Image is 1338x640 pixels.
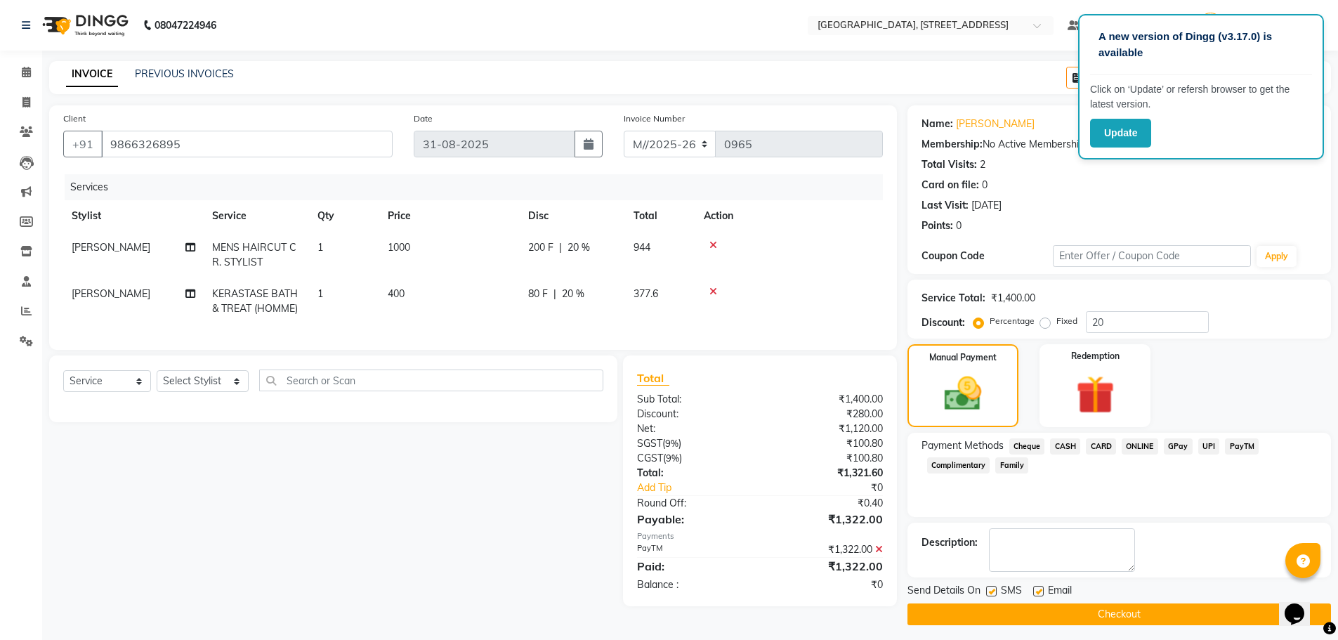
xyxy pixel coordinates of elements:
[971,198,1002,213] div: [DATE]
[259,370,603,391] input: Search or Scan
[309,200,379,232] th: Qty
[760,496,893,511] div: ₹0.40
[627,392,760,407] div: Sub Total:
[921,249,1054,263] div: Coupon Code
[1098,29,1304,60] p: A new version of Dingg (v3.17.0) is available
[568,240,590,255] span: 20 %
[933,372,993,415] img: _cash.svg
[637,437,662,450] span: SGST
[627,407,760,422] div: Discount:
[921,137,1317,152] div: No Active Membership
[921,438,1004,453] span: Payment Methods
[528,240,553,255] span: 200 F
[1064,371,1127,419] img: _gift.svg
[1001,583,1022,601] span: SMS
[36,6,132,45] img: logo
[204,200,309,232] th: Service
[782,481,893,495] div: ₹0
[921,315,965,330] div: Discount:
[637,530,882,542] div: Payments
[627,436,760,451] div: ( )
[921,117,953,131] div: Name:
[627,496,760,511] div: Round Off:
[627,481,782,495] a: Add Tip
[760,577,893,592] div: ₹0
[317,287,323,300] span: 1
[980,157,985,172] div: 2
[72,287,150,300] span: [PERSON_NAME]
[624,112,685,125] label: Invoice Number
[921,157,977,172] div: Total Visits:
[1048,583,1072,601] span: Email
[637,371,669,386] span: Total
[921,535,978,550] div: Description:
[1071,350,1120,363] label: Redemption
[388,241,410,254] span: 1000
[760,451,893,466] div: ₹100.80
[760,466,893,481] div: ₹1,321.60
[1090,82,1312,112] p: Click on ‘Update’ or refersh browser to get the latest version.
[637,452,663,464] span: CGST
[956,117,1035,131] a: [PERSON_NAME]
[907,603,1331,625] button: Checkout
[1198,13,1223,37] img: SANJU CHHETRI
[625,200,695,232] th: Total
[388,287,405,300] span: 400
[562,287,584,301] span: 20 %
[634,287,658,300] span: 377.6
[1066,67,1147,89] button: Create New
[1053,245,1251,267] input: Enter Offer / Coupon Code
[760,407,893,422] div: ₹280.00
[379,200,520,232] th: Price
[135,67,234,80] a: PREVIOUS INVOICES
[760,436,893,451] div: ₹100.80
[1122,438,1158,455] span: ONLINE
[982,178,988,192] div: 0
[665,438,678,449] span: 9%
[990,315,1035,327] label: Percentage
[627,451,760,466] div: ( )
[1198,438,1220,455] span: UPI
[921,178,979,192] div: Card on file:
[956,218,962,233] div: 0
[907,583,980,601] span: Send Details On
[528,287,548,301] span: 80 F
[414,112,433,125] label: Date
[317,241,323,254] span: 1
[1056,315,1077,327] label: Fixed
[559,240,562,255] span: |
[760,542,893,557] div: ₹1,322.00
[155,6,216,45] b: 08047224946
[627,466,760,481] div: Total:
[929,351,997,364] label: Manual Payment
[695,200,883,232] th: Action
[760,392,893,407] div: ₹1,400.00
[1050,438,1080,455] span: CASH
[627,511,760,528] div: Payable:
[63,131,103,157] button: +91
[995,457,1028,474] span: Family
[760,558,893,575] div: ₹1,322.00
[666,452,679,464] span: 9%
[927,457,990,474] span: Complimentary
[212,241,296,268] span: MENS HAIRCUT CR. STYLIST
[921,291,985,306] div: Service Total:
[1279,584,1324,626] iframe: chat widget
[991,291,1035,306] div: ₹1,400.00
[921,198,969,213] div: Last Visit:
[627,577,760,592] div: Balance :
[760,511,893,528] div: ₹1,322.00
[627,542,760,557] div: PayTM
[1090,119,1151,148] button: Update
[520,200,625,232] th: Disc
[66,62,118,87] a: INVOICE
[921,218,953,233] div: Points:
[212,287,298,315] span: KERASTASE BATH & TREAT (HOMME)
[65,174,893,200] div: Services
[72,241,150,254] span: [PERSON_NAME]
[101,131,393,157] input: Search by Name/Mobile/Email/Code
[63,112,86,125] label: Client
[1086,438,1116,455] span: CARD
[760,422,893,436] div: ₹1,120.00
[1225,438,1259,455] span: PayTM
